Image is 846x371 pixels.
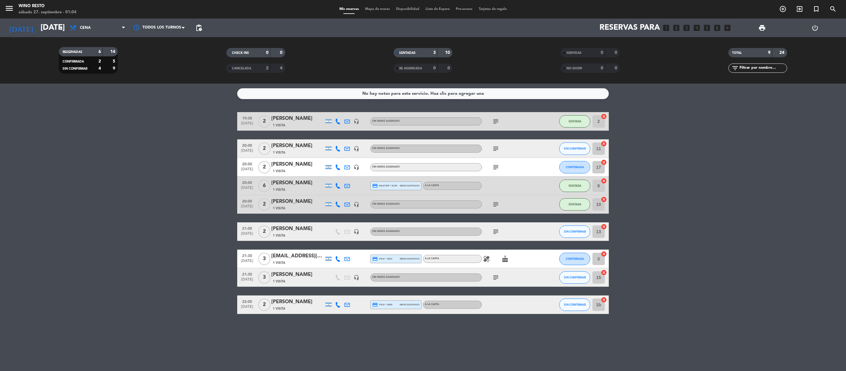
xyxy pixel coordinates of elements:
[354,119,359,124] i: headset_mic
[239,186,255,193] span: [DATE]
[399,67,422,70] span: RE AGENDADA
[566,51,582,55] span: SERVIDAS
[258,253,270,265] span: 3
[239,270,255,277] span: 21:30
[601,196,607,203] i: cancel
[559,161,590,173] button: CONFIRMADA
[559,180,590,192] button: SENTADA
[559,198,590,211] button: SENTADA
[98,50,101,54] strong: 6
[601,297,607,303] i: cancel
[566,165,584,169] span: CONFIRMADA
[5,4,14,15] button: menu
[273,279,285,284] span: 1 Visita
[336,7,362,11] span: Mis reservas
[273,169,285,174] span: 1 Visita
[447,66,451,70] strong: 0
[559,271,590,284] button: SIN CONFIRMAR
[601,159,607,165] i: cancel
[564,303,586,306] span: SIN CONFIRMAR
[372,166,400,168] span: Sin menú asignado
[399,51,416,55] span: SENTADAS
[258,142,270,155] span: 2
[492,164,499,171] i: subject
[273,260,285,265] span: 1 Visita
[239,232,255,239] span: [DATE]
[58,24,65,32] i: arrow_drop_down
[239,204,255,212] span: [DATE]
[615,66,618,70] strong: 0
[362,7,393,11] span: Mapa de mesas
[788,19,841,37] div: LOG OUT
[483,255,490,263] i: healing
[601,50,603,55] strong: 0
[63,50,82,54] span: RESERVADAS
[239,149,255,156] span: [DATE]
[739,65,787,72] input: Filtrar por nombre...
[372,147,400,150] span: Sin menú asignado
[239,160,255,167] span: 20:00
[693,24,701,32] i: looks_4
[273,150,285,155] span: 1 Visita
[672,24,680,32] i: looks_two
[271,160,324,168] div: [PERSON_NAME]
[80,26,91,30] span: Cena
[273,123,285,128] span: 1 Visita
[258,115,270,128] span: 2
[682,24,691,32] i: looks_3
[239,252,255,259] span: 21:30
[601,269,607,276] i: cancel
[615,50,618,55] strong: 0
[829,5,837,13] i: search
[266,50,268,55] strong: 0
[400,303,420,307] span: mercadopago
[372,120,400,122] span: Sin menú asignado
[433,66,436,70] strong: 0
[354,202,359,207] i: headset_mic
[113,66,116,71] strong: 9
[258,299,270,311] span: 2
[271,252,324,260] div: [EMAIL_ADDRESS][DOMAIN_NAME]
[758,24,766,32] span: print
[271,298,324,306] div: [PERSON_NAME]
[362,90,484,97] div: No hay notas para este servicio. Haz clic para agregar una
[732,51,742,55] span: TOTAL
[239,167,255,174] span: [DATE]
[280,66,284,70] strong: 4
[271,115,324,123] div: [PERSON_NAME]
[271,271,324,279] div: [PERSON_NAME]
[372,183,378,189] i: credit_card
[768,50,770,55] strong: 9
[425,257,439,260] span: A LA CARTA
[564,230,586,233] span: SIN CONFIRMAR
[601,178,607,184] i: cancel
[239,259,255,266] span: [DATE]
[113,59,116,63] strong: 5
[258,180,270,192] span: 6
[601,141,607,147] i: cancel
[354,229,359,234] i: headset_mic
[239,142,255,149] span: 20:00
[258,271,270,284] span: 3
[662,24,670,32] i: looks_one
[239,114,255,121] span: 19:30
[559,253,590,265] button: CONFIRMADA
[433,50,436,55] strong: 3
[492,228,499,235] i: subject
[813,5,820,13] i: turned_in_not
[372,302,378,308] i: credit_card
[492,145,499,152] i: subject
[400,257,420,261] span: mercadopago
[195,24,203,32] span: pending_actions
[600,23,660,33] span: Reservas para
[271,142,324,150] div: [PERSON_NAME]
[779,5,787,13] i: add_circle_outline
[239,298,255,305] span: 22:00
[258,161,270,173] span: 2
[273,187,285,192] span: 1 Visita
[492,201,499,208] i: subject
[354,146,359,151] i: headset_mic
[492,274,499,281] i: subject
[559,115,590,128] button: SENTADA
[372,203,400,205] span: Sin menú asignado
